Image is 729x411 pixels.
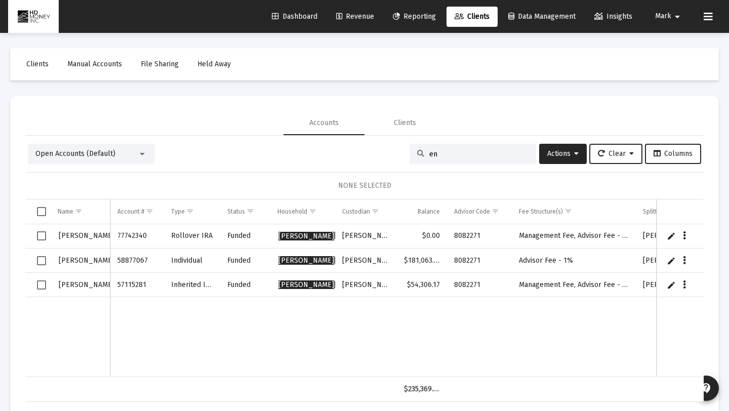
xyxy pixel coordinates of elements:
[59,280,170,289] span: [PERSON_NAME]
[512,224,636,249] td: Management Fee, Advisor Fee - 1%
[164,249,220,273] td: Individual
[547,149,579,158] span: Actions
[455,12,490,21] span: Clients
[342,208,370,216] div: Custodian
[447,273,512,297] td: 8082271
[512,199,636,224] td: Column Fee Structure(s)
[277,208,307,216] div: Household
[447,249,512,273] td: 8082271
[58,277,171,293] a: [PERSON_NAME]
[278,280,334,289] span: [PERSON_NAME]
[141,60,179,68] span: File Sharing
[75,208,83,215] span: Show filter options for column 'Name'
[247,208,254,215] span: Show filter options for column 'Status'
[372,208,379,215] span: Show filter options for column 'Custodian'
[25,199,704,402] div: Data grid
[164,273,220,297] td: Inherited IRA
[512,273,636,297] td: Management Fee, Advisor Fee - 1%
[146,208,153,215] span: Show filter options for column 'Account #'
[278,256,334,265] span: [PERSON_NAME]
[512,249,636,273] td: Advisor Fee - 1%
[58,208,73,216] div: Name
[164,224,220,249] td: Rollover IRA
[227,231,263,241] div: Funded
[309,208,316,215] span: Show filter options for column 'Household'
[643,6,696,26] button: Mark
[397,273,447,297] td: $54,306.17
[37,231,46,240] div: Select row
[272,12,317,21] span: Dashboard
[598,149,634,158] span: Clear
[277,277,391,293] a: [PERSON_NAME][PERSON_NAME]
[277,228,391,243] a: [PERSON_NAME][PERSON_NAME]
[171,208,185,216] div: Type
[59,256,170,265] span: [PERSON_NAME]
[264,7,326,27] a: Dashboard
[227,256,263,266] div: Funded
[636,249,698,273] td: [PERSON_NAME]
[335,199,397,224] td: Column Custodian
[26,60,49,68] span: Clients
[110,273,164,297] td: 57115281
[667,280,676,290] a: Edit
[636,273,698,297] td: [PERSON_NAME]
[539,144,587,164] button: Actions
[117,208,144,216] div: Account #
[37,256,46,265] div: Select row
[227,280,263,290] div: Funded
[447,7,498,27] a: Clients
[197,60,231,68] span: Held Away
[59,231,170,240] span: [PERSON_NAME]
[51,199,110,224] td: Column Name
[397,249,447,273] td: $181,063.81
[59,54,130,74] a: Manual Accounts
[394,118,416,128] div: Clients
[594,12,632,21] span: Insights
[508,12,576,21] span: Data Management
[278,232,334,240] span: [PERSON_NAME]
[589,144,642,164] button: Clear
[18,54,57,74] a: Clients
[385,7,444,27] a: Reporting
[643,208,670,216] div: Splitter(s)
[519,208,563,216] div: Fee Structure(s)
[654,149,693,158] span: Columns
[397,199,447,224] td: Column Balance
[336,12,374,21] span: Revenue
[67,60,122,68] span: Manual Accounts
[37,207,46,216] div: Select all
[309,118,339,128] div: Accounts
[277,253,391,268] a: [PERSON_NAME][PERSON_NAME]
[700,382,712,394] mat-icon: contact_support
[645,144,701,164] button: Columns
[335,224,397,249] td: [PERSON_NAME]
[404,384,440,394] div: $235,369.98
[110,199,164,224] td: Column Account #
[671,7,683,27] mat-icon: arrow_drop_down
[429,150,529,158] input: Search
[133,54,187,74] a: File Sharing
[16,7,51,27] img: Dashboard
[492,208,499,215] span: Show filter options for column 'Advisor Code'
[278,256,390,265] span: [PERSON_NAME]
[447,224,512,249] td: 8082271
[35,149,115,158] span: Open Accounts (Default)
[667,231,676,240] a: Edit
[335,273,397,297] td: [PERSON_NAME]
[564,208,572,215] span: Show filter options for column 'Fee Structure(s)'
[110,249,164,273] td: 58877067
[227,208,245,216] div: Status
[636,224,698,249] td: [PERSON_NAME]
[393,12,436,21] span: Reporting
[33,181,696,191] div: NONE SELECTED
[278,280,390,289] span: [PERSON_NAME]
[278,231,390,240] span: [PERSON_NAME]
[586,7,640,27] a: Insights
[58,228,171,243] a: [PERSON_NAME]
[37,280,46,290] div: Select row
[655,12,671,21] span: Mark
[186,208,194,215] span: Show filter options for column 'Type'
[270,199,335,224] td: Column Household
[454,208,490,216] div: Advisor Code
[189,54,239,74] a: Held Away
